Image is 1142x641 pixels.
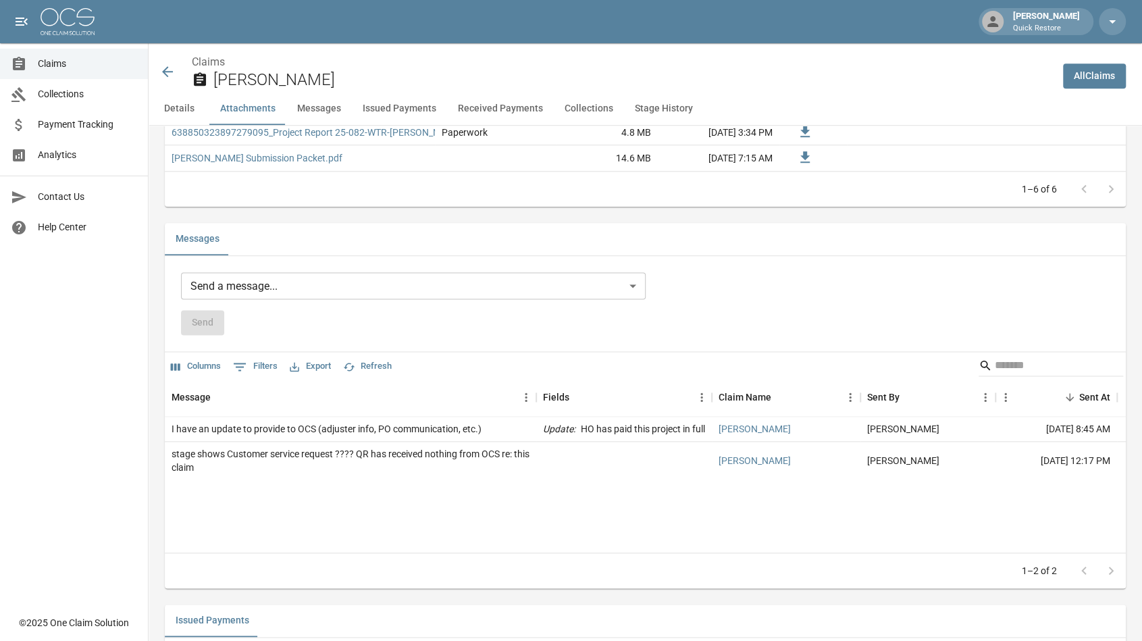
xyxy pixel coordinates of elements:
button: Menu [995,387,1016,407]
div: Search [979,355,1123,379]
div: Sent At [995,378,1117,416]
button: Attachments [209,93,286,125]
div: [DATE] 12:17 PM [995,442,1117,480]
button: Sort [569,388,588,407]
button: Sort [900,388,918,407]
button: Sort [1060,388,1079,407]
button: Issued Payments [352,93,447,125]
p: Quick Restore [1013,23,1080,34]
button: Collections [554,93,624,125]
div: 14.6 MB [556,145,658,171]
div: Hope Webber [867,422,939,436]
button: Messages [286,93,352,125]
button: open drawer [8,8,35,35]
a: 638850323897279095_Project Report 25-082-WTR-[PERSON_NAME].pdf [172,126,479,139]
nav: breadcrumb [192,54,1052,70]
button: Messages [165,223,230,255]
button: Menu [692,387,712,407]
p: Update : [543,422,575,436]
div: Claim Name [719,378,771,416]
button: Sort [211,388,230,407]
span: Payment Tracking [38,118,137,132]
div: © 2025 One Claim Solution [19,616,129,630]
p: 1–2 of 2 [1022,564,1057,578]
p: 1–6 of 6 [1022,182,1057,196]
div: [DATE] 7:15 AM [658,145,779,171]
div: [DATE] 3:34 PM [658,120,779,145]
div: Message [172,378,211,416]
div: related-list tabs [165,223,1126,255]
button: Issued Payments [165,605,260,637]
div: [PERSON_NAME] [1008,9,1085,34]
a: [PERSON_NAME] Submission Packet.pdf [172,151,342,165]
a: AllClaims [1063,63,1126,88]
button: Menu [975,387,995,407]
p: HO has paid this project in full [581,422,705,436]
div: 4.8 MB [556,120,658,145]
div: [DATE] 8:45 AM [995,417,1117,442]
button: Details [149,93,209,125]
a: [PERSON_NAME] [719,422,791,436]
span: Collections [38,87,137,101]
div: Fields [536,378,712,416]
a: [PERSON_NAME] [719,454,791,467]
button: Stage History [624,93,704,125]
div: Sent By [867,378,900,416]
span: Contact Us [38,190,137,204]
span: Claims [38,57,137,71]
div: Send a message... [181,272,646,299]
button: Select columns [167,356,224,377]
div: anchor tabs [149,93,1142,125]
h2: [PERSON_NAME] [213,70,1052,90]
div: Sent At [1079,378,1110,416]
div: Claim Name [712,378,860,416]
div: I have an update to provide to OCS (adjuster info, PO communication, etc.) [172,422,482,436]
button: Received Payments [447,93,554,125]
button: Show filters [230,356,281,378]
span: Analytics [38,148,137,162]
button: Sort [771,388,790,407]
button: Menu [516,387,536,407]
button: Export [286,356,334,377]
div: Message [165,378,536,416]
div: Sent By [860,378,995,416]
span: Help Center [38,220,137,234]
img: ocs-logo-white-transparent.png [41,8,95,35]
div: related-list tabs [165,605,1126,637]
div: stage shows Customer service request ???? QR has received nothing from OCS re: this claim [172,447,529,474]
div: Paperwork [442,126,488,139]
div: Fields [543,378,569,416]
a: Claims [192,55,225,68]
button: Menu [840,387,860,407]
div: Hope Webber [867,454,939,467]
button: Refresh [340,356,395,377]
